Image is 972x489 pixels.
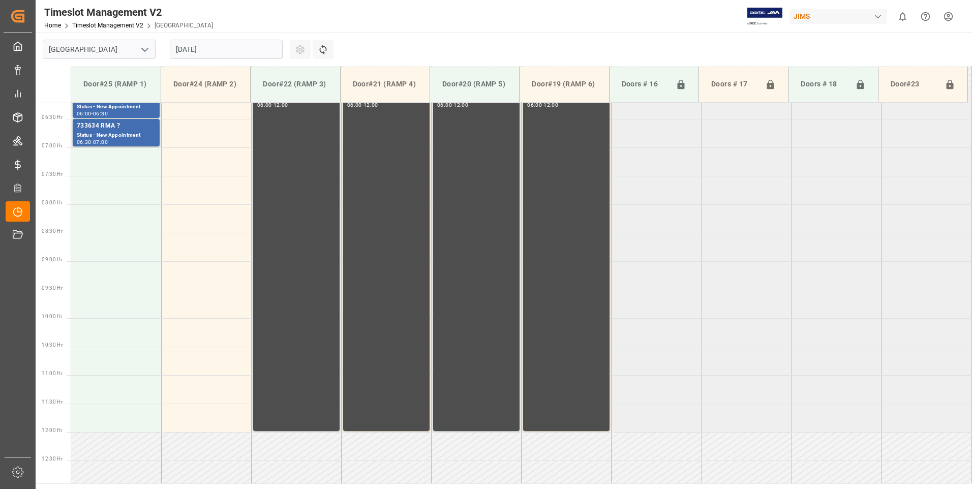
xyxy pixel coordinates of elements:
div: 06:30 [77,140,92,144]
div: - [362,103,363,107]
span: 12:00 Hr [42,427,63,433]
a: Home [44,22,61,29]
div: Door#20 (RAMP 5) [438,75,511,94]
button: Help Center [914,5,937,28]
div: - [92,140,93,144]
input: Type to search/select [43,40,156,59]
span: 09:00 Hr [42,257,63,262]
div: 733634 RMA ? [77,121,156,131]
div: Doors # 17 [707,75,761,94]
div: 12:00 [453,103,468,107]
div: 06:00 [527,103,542,107]
div: 06:30 [93,111,108,116]
span: 08:30 Hr [42,228,63,234]
div: Door#23 [887,75,940,94]
span: 12:30 Hr [42,456,63,462]
div: 12:00 [274,103,288,107]
a: Timeslot Management V2 [72,22,143,29]
input: DD.MM.YYYY [170,40,283,59]
div: - [542,103,543,107]
div: 06:00 [257,103,272,107]
span: 09:30 Hr [42,285,63,291]
div: Door#24 (RAMP 2) [169,75,242,94]
div: Door#22 (RAMP 3) [259,75,331,94]
div: 12:00 [363,103,378,107]
div: Timeslot Management V2 [44,5,213,20]
button: open menu [137,42,152,57]
div: Door#19 (RAMP 6) [528,75,600,94]
button: show 0 new notifications [891,5,914,28]
span: 07:00 Hr [42,143,63,148]
div: Status - New Appointment [77,131,156,140]
div: Doors # 16 [618,75,672,94]
span: 10:00 Hr [42,314,63,319]
span: 11:30 Hr [42,399,63,405]
button: JIMS [789,7,891,26]
div: Doors # 18 [797,75,850,94]
div: 06:00 [347,103,362,107]
div: 12:00 [543,103,558,107]
div: Door#21 (RAMP 4) [349,75,421,94]
span: 11:00 Hr [42,371,63,376]
span: 07:30 Hr [42,171,63,177]
div: 06:00 [77,111,92,116]
div: - [452,103,453,107]
span: 06:30 Hr [42,114,63,120]
div: Status - New Appointment [77,103,156,111]
div: - [92,111,93,116]
div: Door#25 (RAMP 1) [79,75,153,94]
img: Exertis%20JAM%20-%20Email%20Logo.jpg_1722504956.jpg [747,8,782,25]
div: - [272,103,274,107]
div: JIMS [789,9,887,24]
div: 06:00 [437,103,452,107]
span: 10:30 Hr [42,342,63,348]
div: 07:00 [93,140,108,144]
span: 08:00 Hr [42,200,63,205]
